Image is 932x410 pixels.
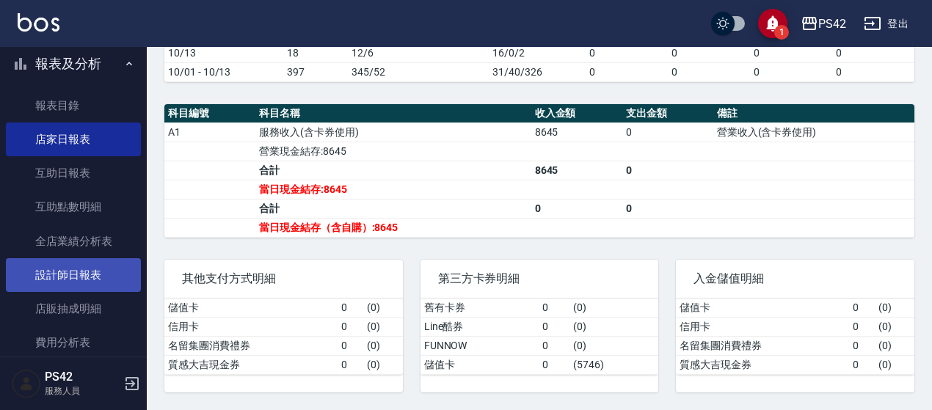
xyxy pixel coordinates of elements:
[569,336,658,355] td: ( 0 )
[489,43,586,62] td: 16/0/2
[676,299,849,318] td: 儲值卡
[832,43,914,62] td: 0
[818,15,846,33] div: PS42
[255,104,531,123] th: 科目名稱
[676,355,849,374] td: 質感大吉現金券
[713,122,914,142] td: 營業收入(含卡券使用)
[421,355,539,374] td: 儲值卡
[438,271,641,286] span: 第三方卡券明細
[6,89,141,122] a: 報表目錄
[586,43,668,62] td: 0
[875,336,914,355] td: ( 0 )
[164,25,914,82] table: a dense table
[182,271,385,286] span: 其他支付方式明細
[283,43,348,62] td: 18
[531,199,622,218] td: 0
[539,355,569,374] td: 0
[849,355,875,374] td: 0
[421,299,539,318] td: 舊有卡券
[586,62,668,81] td: 0
[668,43,750,62] td: 0
[713,104,914,123] th: 備註
[622,104,713,123] th: 支出金額
[164,355,338,374] td: 質感大吉現金券
[6,156,141,190] a: 互助日報表
[875,299,914,318] td: ( 0 )
[569,299,658,318] td: ( 0 )
[164,122,255,142] td: A1
[693,271,897,286] span: 入金儲值明細
[622,122,713,142] td: 0
[363,336,403,355] td: ( 0 )
[676,317,849,336] td: 信用卡
[338,355,363,374] td: 0
[832,62,914,81] td: 0
[539,299,569,318] td: 0
[676,336,849,355] td: 名留集團消費禮券
[569,317,658,336] td: ( 0 )
[849,336,875,355] td: 0
[6,292,141,326] a: 店販抽成明細
[338,317,363,336] td: 0
[164,299,338,318] td: 儲值卡
[421,299,659,375] table: a dense table
[750,43,832,62] td: 0
[255,218,531,237] td: 當日現金結存（含自購）:8645
[283,62,348,81] td: 397
[255,142,531,161] td: 營業現金結存:8645
[6,45,141,83] button: 報表及分析
[255,122,531,142] td: 服務收入(含卡券使用)
[18,13,59,32] img: Logo
[6,122,141,156] a: 店家日報表
[531,161,622,180] td: 8645
[531,104,622,123] th: 收入金額
[875,355,914,374] td: ( 0 )
[45,370,120,384] h5: PS42
[539,336,569,355] td: 0
[255,161,531,180] td: 合計
[338,336,363,355] td: 0
[6,258,141,292] a: 設計師日報表
[45,384,120,398] p: 服務人員
[858,10,914,37] button: 登出
[6,326,141,359] a: 費用分析表
[421,336,539,355] td: FUNNOW
[622,199,713,218] td: 0
[849,299,875,318] td: 0
[6,190,141,224] a: 互助點數明細
[758,9,787,38] button: save
[348,62,489,81] td: 345/52
[164,62,283,81] td: 10/01 - 10/13
[363,355,403,374] td: ( 0 )
[338,299,363,318] td: 0
[875,317,914,336] td: ( 0 )
[12,369,41,398] img: Person
[6,224,141,258] a: 全店業績分析表
[164,43,283,62] td: 10/13
[255,199,531,218] td: 合計
[164,104,914,238] table: a dense table
[774,25,789,40] span: 1
[668,62,750,81] td: 0
[164,336,338,355] td: 名留集團消費禮券
[849,317,875,336] td: 0
[363,299,403,318] td: ( 0 )
[795,9,852,39] button: PS42
[363,317,403,336] td: ( 0 )
[676,299,914,375] table: a dense table
[421,317,539,336] td: Line酷券
[531,122,622,142] td: 8645
[569,355,658,374] td: ( 5746 )
[750,62,832,81] td: 0
[489,62,586,81] td: 31/40/326
[348,43,489,62] td: 12/6
[164,104,255,123] th: 科目編號
[539,317,569,336] td: 0
[164,299,403,375] table: a dense table
[622,161,713,180] td: 0
[164,317,338,336] td: 信用卡
[255,180,531,199] td: 當日現金結存:8645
